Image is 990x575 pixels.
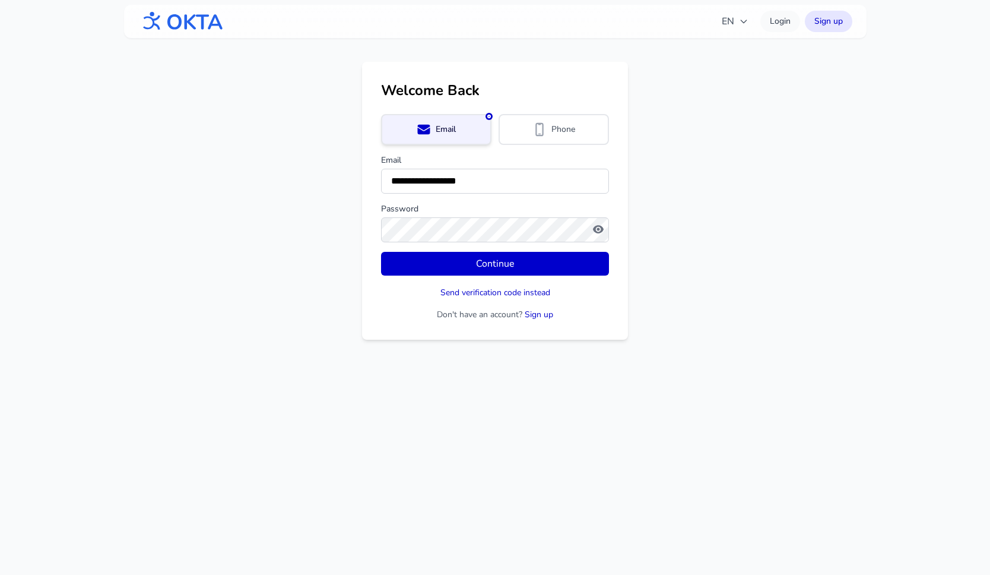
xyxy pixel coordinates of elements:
span: Phone [551,124,575,135]
span: Email [436,124,456,135]
button: Continue [381,252,609,276]
h1: Welcome Back [381,81,609,100]
p: Don't have an account? [381,309,609,321]
button: Send verification code instead [440,287,550,299]
a: Sign up [805,11,852,32]
a: Sign up [525,309,553,320]
label: Password [381,203,609,215]
button: EN [715,10,756,33]
span: EN [722,14,748,29]
label: Email [381,154,609,166]
img: OKTA logo [138,6,224,37]
a: Login [760,11,800,32]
